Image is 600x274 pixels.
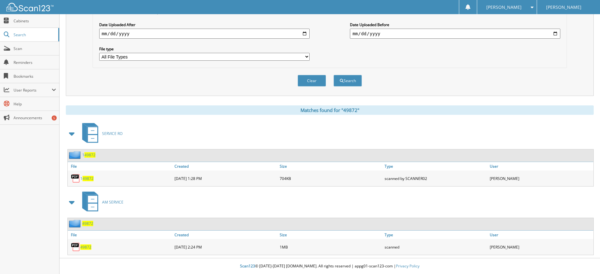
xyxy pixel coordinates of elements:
[14,18,56,24] span: Cabinets
[486,5,522,9] span: [PERSON_NAME]
[569,244,600,274] iframe: Chat Widget
[488,241,593,253] div: [PERSON_NAME]
[396,263,420,269] a: Privacy Policy
[488,172,593,185] div: [PERSON_NAME]
[383,172,488,185] div: scanned by SCANNER02
[6,3,54,11] img: scan123-logo-white.svg
[488,231,593,239] a: User
[278,172,383,185] div: 704KB
[173,172,278,185] div: [DATE] 1:28 PM
[383,162,488,171] a: Type
[102,131,123,136] span: SERVICE RO
[546,5,581,9] span: [PERSON_NAME]
[71,242,80,252] img: PDF.png
[298,75,326,87] button: Clear
[68,231,173,239] a: File
[278,162,383,171] a: Size
[383,241,488,253] div: scanned
[14,32,55,37] span: Search
[60,259,600,274] div: © [DATE]-[DATE] [DOMAIN_NAME]. All rights reserved | appg01-scan123-com |
[278,241,383,253] div: 1MB
[80,176,94,181] a: 149872
[78,190,123,215] a: AM SERVICE
[14,46,56,51] span: Scan
[240,263,255,269] span: Scan123
[83,176,94,181] span: 49872
[14,60,56,65] span: Reminders
[488,162,593,171] a: User
[82,152,95,158] a: 149872
[173,231,278,239] a: Created
[69,151,82,159] img: folder2.png
[350,22,560,27] label: Date Uploaded Before
[14,101,56,107] span: Help
[334,75,362,87] button: Search
[78,121,123,146] a: SERVICE RO
[52,115,57,120] div: 5
[80,244,91,250] a: 49872
[82,221,93,226] a: 49872
[99,46,310,52] label: File type
[14,87,52,93] span: User Reports
[383,231,488,239] a: Type
[69,220,82,227] img: folder2.png
[14,115,56,120] span: Announcements
[66,105,594,115] div: Matches found for "49872"
[173,241,278,253] div: [DATE] 2:24 PM
[14,74,56,79] span: Bookmarks
[102,199,123,205] span: AM SERVICE
[71,174,80,183] img: PDF.png
[173,162,278,171] a: Created
[84,152,95,158] span: 49872
[68,162,173,171] a: File
[99,22,310,27] label: Date Uploaded After
[99,29,310,39] input: start
[350,29,560,39] input: end
[278,231,383,239] a: Size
